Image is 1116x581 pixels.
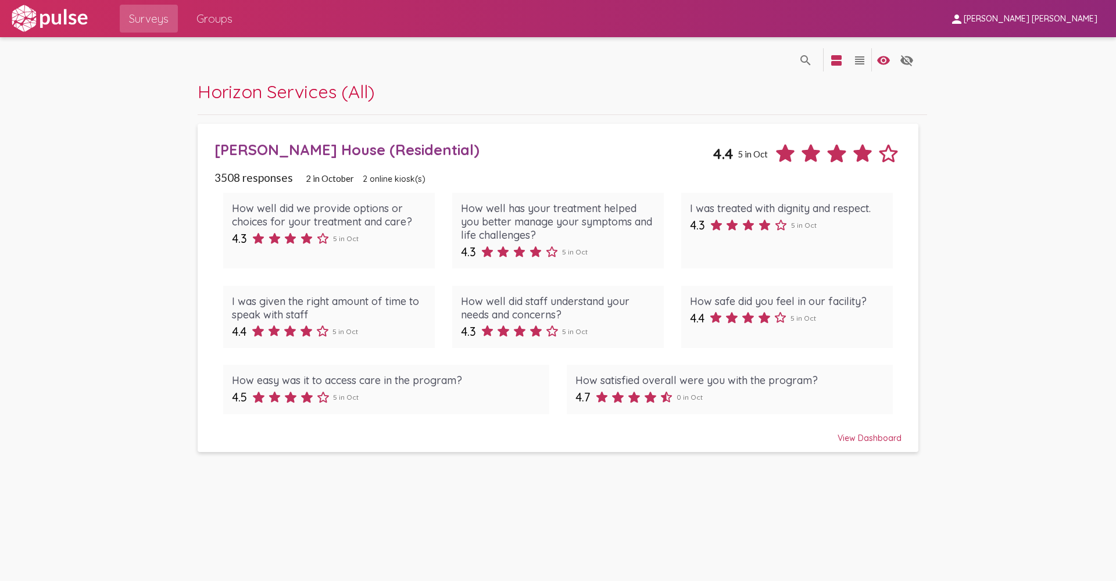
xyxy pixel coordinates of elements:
[333,393,359,401] span: 5 in Oct
[187,5,242,33] a: Groups
[690,202,885,215] div: I was treated with dignity and respect.
[848,48,871,71] button: language
[799,53,813,67] mat-icon: language
[791,221,817,229] span: 5 in Oct
[575,374,885,387] div: How satisfied overall were you with the program?
[363,174,425,184] span: 2 online kiosk(s)
[332,327,358,336] span: 5 in Oct
[829,53,843,67] mat-icon: language
[713,145,734,163] span: 4.4
[232,324,246,339] span: 4.4
[196,8,233,29] span: Groups
[232,231,247,246] span: 4.3
[900,53,914,67] mat-icon: language
[461,245,476,259] span: 4.3
[877,53,890,67] mat-icon: language
[120,5,178,33] a: Surveys
[895,48,918,71] button: language
[198,124,919,453] a: [PERSON_NAME] House (Residential)4.45 in Oct3508 responses2 in October2 online kiosk(s)How well d...
[940,8,1107,29] button: [PERSON_NAME] [PERSON_NAME]
[950,12,964,26] mat-icon: person
[333,234,359,243] span: 5 in Oct
[872,48,895,71] button: language
[562,327,588,336] span: 5 in Oct
[794,48,817,71] button: language
[232,374,541,387] div: How easy was it to access care in the program?
[306,173,354,184] span: 2 in October
[461,324,476,339] span: 4.3
[461,295,656,321] div: How well did staff understand your needs and concerns?
[214,422,902,443] div: View Dashboard
[232,390,247,404] span: 4.5
[129,8,169,29] span: Surveys
[690,295,885,308] div: How safe did you feel in our facility?
[214,141,713,159] div: [PERSON_NAME] House (Residential)
[677,393,703,401] span: 0 in Oct
[690,218,705,232] span: 4.3
[461,202,656,242] div: How well has your treatment helped you better manage your symptoms and life challenges?
[562,248,588,256] span: 5 in Oct
[214,171,293,184] span: 3508 responses
[738,149,768,159] span: 5 in Oct
[232,202,427,228] div: How well did we provide options or choices for your treatment and care?
[232,295,427,321] div: I was given the right amount of time to speak with staff
[791,314,816,322] span: 5 in Oct
[198,80,375,103] span: Horizon Services (All)
[690,311,704,325] span: 4.4
[825,48,848,71] button: language
[853,53,867,67] mat-icon: language
[9,4,90,33] img: white-logo.svg
[964,14,1097,24] span: [PERSON_NAME] [PERSON_NAME]
[575,390,591,404] span: 4.7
